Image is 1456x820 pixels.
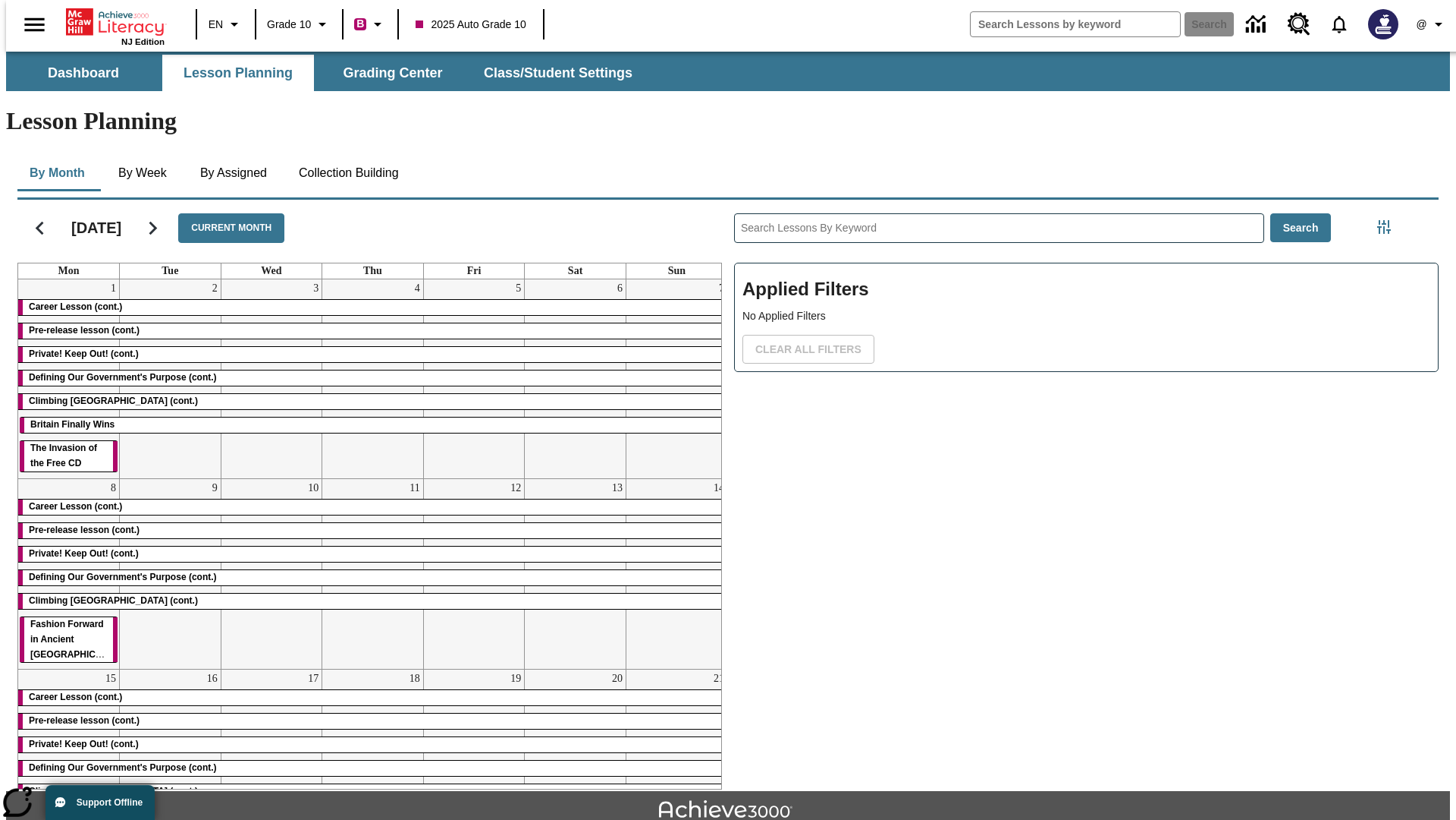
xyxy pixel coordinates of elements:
[17,155,97,191] button: By Month
[158,263,181,279] a: Tuesday
[1359,5,1407,44] button: Select a new avatar
[261,11,337,38] button: Grade: Grade 10, Select a grade
[287,155,411,191] button: Collection Building
[614,279,626,298] a: September 6, 2025
[565,263,585,279] a: Saturday
[711,670,727,688] a: September 21, 2025
[18,690,727,705] div: Career Lesson (cont.)
[133,209,172,248] button: Next
[5,194,722,790] div: Calendar
[202,11,250,38] button: Language: EN, Select a language
[1407,11,1456,38] button: Profile/Settings
[267,17,311,33] span: Grade 10
[29,715,140,726] span: Pre-release lesson (cont.)
[29,786,198,796] span: Climbing Mount Tai (cont.)
[525,478,626,670] td: September 13, 2025
[18,300,727,315] div: Career Lesson (cont.)
[305,479,322,497] a: September 10, 2025
[1368,9,1398,39] img: Avatar
[29,595,198,606] span: Climbing Mount Tai (cont.)
[178,213,284,243] button: Current Month
[45,785,155,820] button: Support Offline
[507,670,524,688] a: September 19, 2025
[29,572,217,582] span: Defining Our Government's Purpose (cont.)
[120,478,221,670] td: September 9, 2025
[18,570,727,585] div: Defining Our Government's Purpose (cont.)
[971,12,1180,36] input: search field
[1279,4,1319,45] a: Resource Center, Will open in new tab
[121,37,165,46] span: NJ Edition
[423,279,525,478] td: September 5, 2025
[20,617,118,663] div: Fashion Forward in Ancient Rome
[29,501,122,512] span: Career Lesson (cont.)
[6,55,646,91] div: SubNavbar
[343,65,442,82] span: Grading Center
[18,761,727,776] div: Defining Our Government's Purpose (cont.)
[18,478,120,670] td: September 8, 2025
[742,308,1430,324] p: No Applied Filters
[120,279,221,478] td: September 2, 2025
[18,347,727,362] div: Private! Keep Out! (cont.)
[356,14,364,33] span: B
[29,372,217,383] span: Defining Our Government's Purpose (cont.)
[48,65,119,82] span: Dashboard
[6,52,1450,91] div: SubNavbar
[1270,213,1332,243] button: Search
[742,271,1430,308] h2: Applied Filters
[1416,17,1426,33] span: @
[105,155,180,191] button: By Week
[8,55,159,91] button: Dashboard
[66,5,165,46] div: Home
[204,670,221,688] a: September 16, 2025
[1369,212,1399,242] button: Filters Side menu
[184,65,293,82] span: Lesson Planning
[735,214,1263,242] input: Search Lessons By Keyword
[29,762,217,773] span: Defining Our Government's Purpose (cont.)
[29,692,122,702] span: Career Lesson (cont.)
[209,279,221,298] a: September 2, 2025
[30,443,97,468] span: The Invasion of the Free CD
[1237,4,1279,46] a: Data Center
[609,479,626,497] a: September 13, 2025
[18,714,727,729] div: Pre-release lesson (cont.)
[626,478,727,670] td: September 14, 2025
[108,279,119,298] a: September 1, 2025
[665,263,689,279] a: Sunday
[711,479,727,497] a: September 14, 2025
[716,279,727,298] a: September 7, 2025
[162,55,314,91] button: Lesson Planning
[29,739,139,749] span: Private! Keep Out! (cont.)
[18,500,727,515] div: Career Lesson (cont.)
[221,478,322,670] td: September 10, 2025
[55,263,83,279] a: Monday
[317,55,469,91] button: Grading Center
[29,548,139,559] span: Private! Keep Out! (cont.)
[348,11,393,38] button: Boost Class color is violet red. Change class color
[6,107,1450,135] h1: Lesson Planning
[1319,5,1359,44] a: Notifications
[108,479,119,497] a: September 8, 2025
[609,670,626,688] a: September 20, 2025
[20,209,59,248] button: Previous
[18,371,727,386] div: Defining Our Government's Purpose (cont.)
[29,301,122,312] span: Career Lesson (cont.)
[102,670,119,688] a: September 15, 2025
[412,279,423,298] a: September 4, 2025
[406,670,423,688] a: September 18, 2025
[77,797,143,808] span: Support Offline
[322,478,424,670] td: September 11, 2025
[29,325,140,336] span: Pre-release lesson (cont.)
[221,279,322,478] td: September 3, 2025
[423,478,525,670] td: September 12, 2025
[18,394,727,409] div: Climbing Mount Tai (cont.)
[18,784,727,799] div: Climbing Mount Tai (cont.)
[30,619,127,660] span: Fashion Forward in Ancient Rome
[18,737,727,752] div: Private! Keep Out! (cont.)
[406,479,422,497] a: September 11, 2025
[525,279,626,478] td: September 6, 2025
[722,194,1439,790] div: Search
[322,279,424,478] td: September 4, 2025
[416,17,526,33] span: 2025 Auto Grade 10
[29,525,140,535] span: Pre-release lesson (cont.)
[507,479,524,497] a: September 12, 2025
